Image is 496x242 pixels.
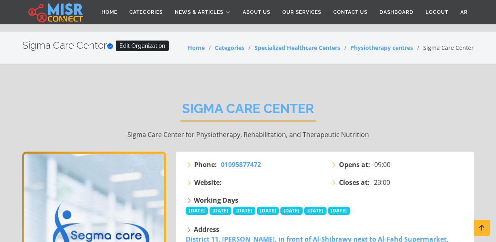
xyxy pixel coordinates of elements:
img: main.misr_connect [28,2,83,22]
span: News & Articles [175,9,223,16]
strong: Phone: [194,160,217,169]
span: [DATE] [280,207,303,215]
strong: Address [194,225,219,234]
a: Specialized Healthcare Centers [254,44,340,51]
span: 01095877472 [221,160,261,169]
strong: Website: [194,178,222,187]
span: [DATE] [186,207,208,215]
li: Sigma Care Center [413,43,474,52]
h2: Sigma Care Center [180,101,316,122]
a: News & Articles [169,4,237,20]
svg: Verified account [107,43,113,49]
a: Home [188,44,205,51]
a: Physiotherapy centres [350,44,413,51]
a: Contact Us [327,4,373,20]
a: Our Services [276,4,327,20]
span: [DATE] [233,207,255,215]
strong: Working Days [194,196,238,205]
span: [DATE] [328,207,350,215]
p: Sigma Care Center for Physiotherapy, Rehabilitation, and Therapeutic Nutrition [22,130,474,139]
a: AR [454,4,474,20]
span: [DATE] [304,207,326,215]
a: Categories [215,44,244,51]
strong: Closes at: [339,178,370,187]
a: About Us [237,4,276,20]
h2: Sigma Care Center [22,40,169,51]
a: Home [95,4,123,20]
a: Edit Organization [116,41,169,51]
span: 23:00 [374,178,390,187]
a: Dashboard [373,4,420,20]
span: [DATE] [210,207,232,215]
a: 01095877472 [221,160,261,169]
a: Logout [420,4,454,20]
a: Categories [123,4,169,20]
span: 09:00 [374,160,390,169]
span: [DATE] [257,207,279,215]
strong: Opens at: [339,160,370,169]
